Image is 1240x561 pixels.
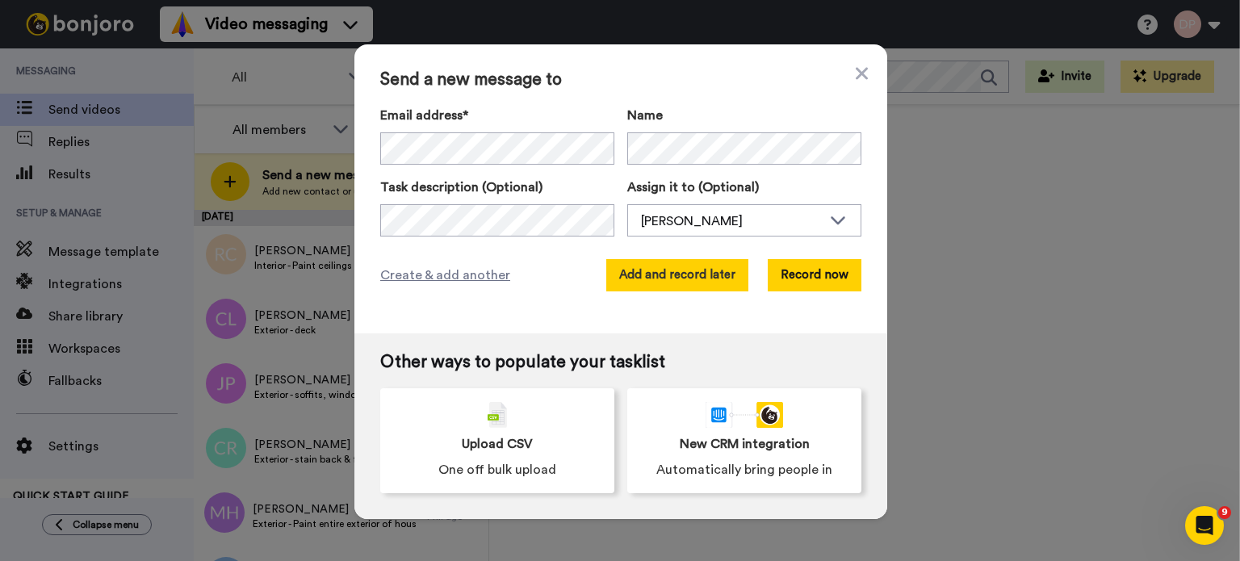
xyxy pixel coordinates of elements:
[1218,506,1231,519] span: 9
[656,460,832,479] span: Automatically bring people in
[380,70,861,90] span: Send a new message to
[380,353,861,372] span: Other ways to populate your tasklist
[706,402,783,428] div: animation
[680,434,810,454] span: New CRM integration
[488,402,507,428] img: csv-grey.png
[627,178,861,197] label: Assign it to (Optional)
[1185,506,1224,545] iframe: Intercom live chat
[606,259,748,291] button: Add and record later
[462,434,533,454] span: Upload CSV
[627,106,663,125] span: Name
[768,259,861,291] button: Record now
[380,178,614,197] label: Task description (Optional)
[380,266,510,285] span: Create & add another
[438,460,556,479] span: One off bulk upload
[641,211,822,231] div: [PERSON_NAME]
[380,106,614,125] label: Email address*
